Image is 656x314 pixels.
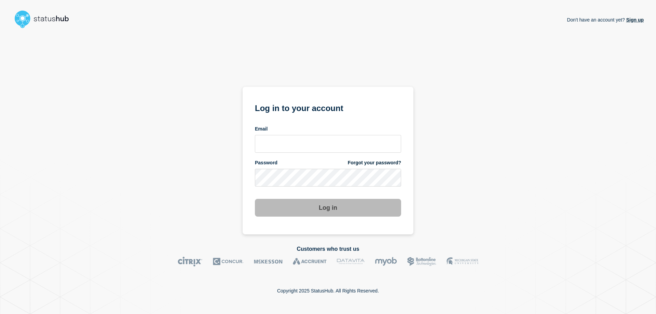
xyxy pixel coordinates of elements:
a: Sign up [625,17,644,23]
h1: Log in to your account [255,101,401,114]
img: myob logo [375,257,397,267]
a: Forgot your password? [348,160,401,166]
img: DataVita logo [337,257,365,267]
img: Bottomline logo [407,257,436,267]
img: McKesson logo [254,257,283,267]
button: Log in [255,199,401,217]
img: Concur logo [213,257,244,267]
p: Don't have an account yet? [567,12,644,28]
img: Citrix logo [178,257,203,267]
img: Accruent logo [293,257,327,267]
input: email input [255,135,401,153]
h2: Customers who trust us [12,246,644,252]
img: StatusHub logo [12,8,77,30]
span: Password [255,160,277,166]
input: password input [255,169,401,187]
span: Email [255,126,268,132]
p: Copyright 2025 StatusHub. All Rights Reserved. [277,288,379,293]
img: MSU logo [447,257,478,267]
